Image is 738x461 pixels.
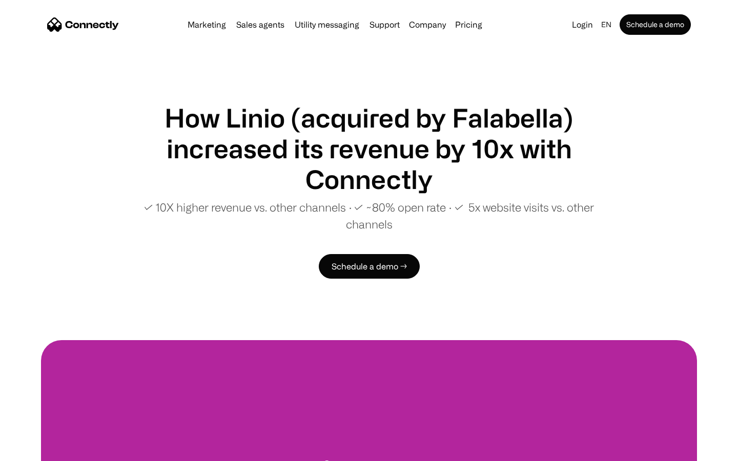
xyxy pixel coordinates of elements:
[232,20,289,29] a: Sales agents
[568,17,597,32] a: Login
[183,20,230,29] a: Marketing
[291,20,363,29] a: Utility messaging
[123,199,615,233] p: ✓ 10X higher revenue vs. other channels ∙ ✓ ~80% open rate ∙ ✓ 5x website visits vs. other channels
[365,20,404,29] a: Support
[409,17,446,32] div: Company
[451,20,486,29] a: Pricing
[123,102,615,195] h1: How Linio (acquired by Falabella) increased its revenue by 10x with Connectly
[620,14,691,35] a: Schedule a demo
[20,443,61,457] ul: Language list
[601,17,611,32] div: en
[10,442,61,457] aside: Language selected: English
[319,254,420,279] a: Schedule a demo →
